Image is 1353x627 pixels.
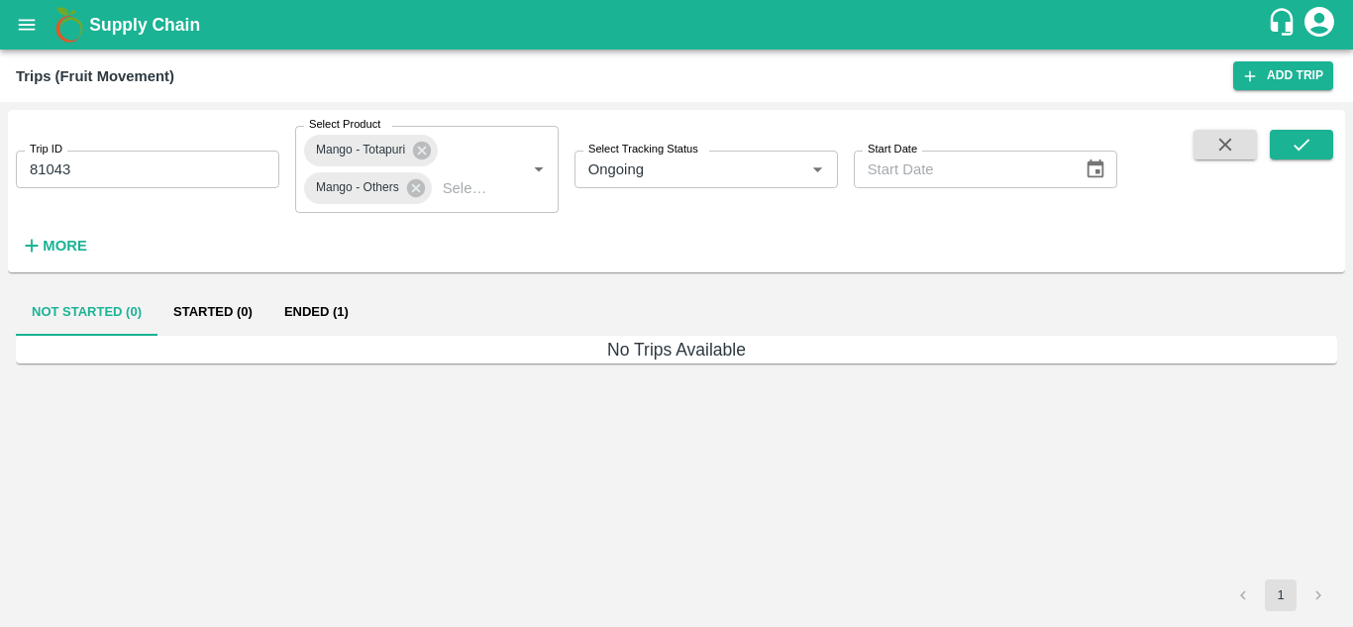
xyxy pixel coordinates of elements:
button: More [16,229,92,262]
img: logo [50,5,89,45]
div: Mango - Others [304,172,432,204]
button: Ended (1) [268,288,364,336]
span: Mango - Others [304,177,411,198]
a: Add Trip [1233,61,1333,90]
div: account of current user [1301,4,1337,46]
div: customer-support [1267,7,1301,43]
button: Open [526,157,552,182]
input: Select Product [435,175,494,201]
h6: No Trips Available [16,336,1337,364]
button: Not Started (0) [16,288,157,336]
strong: More [43,238,87,254]
label: Trip ID [30,142,62,157]
button: Open [804,157,830,182]
label: Start Date [868,142,917,157]
div: Trips (Fruit Movement) [16,63,174,89]
div: Mango - Totapuri [304,135,438,166]
b: Supply Chain [89,15,200,35]
input: Start Date [854,151,1070,188]
button: open drawer [4,2,50,48]
label: Select Tracking Status [588,142,698,157]
nav: pagination navigation [1224,579,1337,611]
span: Mango - Totapuri [304,140,417,160]
input: Select Tracking Status [580,157,774,182]
input: Enter Trip ID [16,151,279,188]
button: page 1 [1265,579,1297,611]
button: Started (0) [157,288,268,336]
button: Choose date [1077,151,1114,188]
a: Supply Chain [89,11,1267,39]
label: Select Product [309,117,380,133]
